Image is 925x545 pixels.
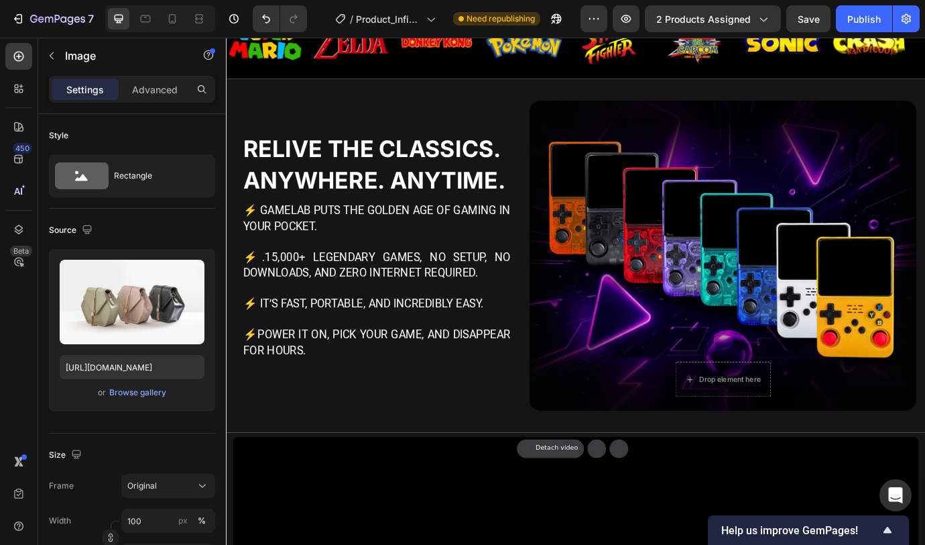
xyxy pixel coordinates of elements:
[786,5,830,32] button: Save
[847,12,881,26] div: Publish
[13,143,32,154] div: 450
[127,480,157,492] span: Original
[49,446,84,464] div: Size
[194,513,210,529] button: px
[178,515,188,527] div: px
[49,480,74,492] label: Frame
[544,388,615,399] div: Drop element here
[349,72,794,430] div: Background Image
[19,298,327,316] p: ⚡ It’s fast, portable, and incredibly easy.
[19,115,327,141] p: Relive the Classics.
[66,83,104,97] p: Settings
[350,12,353,26] span: /
[721,524,879,537] span: Help us improve GemPages!
[60,260,204,344] img: preview-image
[49,515,71,527] label: Width
[467,13,535,25] span: Need republishing
[798,13,820,25] span: Save
[226,38,925,545] iframe: Design area
[132,83,178,97] p: Advanced
[879,479,912,511] div: Open Intercom Messenger
[121,474,215,498] button: Original
[114,160,196,191] div: Rectangle
[19,244,327,280] p: ⚡.15,000+ legendary games, no setup, no downloads, and zero internet required.
[5,5,100,32] button: 7
[198,515,206,527] div: %
[121,509,215,533] input: px%
[65,48,179,64] p: Image
[109,387,166,399] div: Browse gallery
[175,513,191,529] button: %
[109,386,167,399] button: Browse gallery
[721,522,896,538] button: Show survey - Help us improve GemPages!
[49,130,68,142] div: Style
[98,385,106,401] span: or
[356,12,421,26] span: Product_InfinityHOOP
[19,334,327,369] p: ⚡Power it on, pick your game, and disappear for hours.
[836,5,892,32] button: Publish
[19,148,321,180] strong: Anywhere. Anytime.
[60,355,204,379] input: https://example.com/image.jpg
[656,12,751,26] span: 2 products assigned
[645,5,781,32] button: 2 products assigned
[88,11,94,27] p: 7
[253,5,307,32] div: Undo/Redo
[19,191,327,226] p: ⚡ GameLab puts the golden age of gaming in your pocket.
[10,246,32,256] div: Beta
[49,221,95,240] div: Source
